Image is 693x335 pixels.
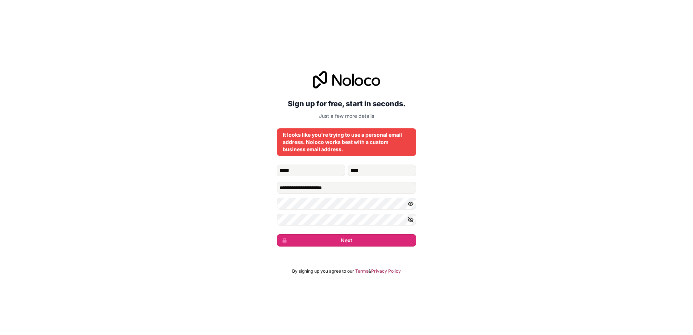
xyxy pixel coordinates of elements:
button: Next [277,234,416,247]
span: By signing up you agree to our [292,268,354,274]
span: & [368,268,371,274]
input: Password [277,198,416,210]
a: Privacy Policy [371,268,401,274]
input: given-name [277,165,345,176]
input: family-name [348,165,416,176]
input: Confirm password [277,214,416,226]
a: Terms [355,268,368,274]
input: Email address [277,182,416,194]
p: Just a few more details [277,112,416,120]
div: It looks like you're trying to use a personal email address. Noloco works best with a custom busi... [283,131,410,153]
h2: Sign up for free, start in seconds. [277,97,416,110]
